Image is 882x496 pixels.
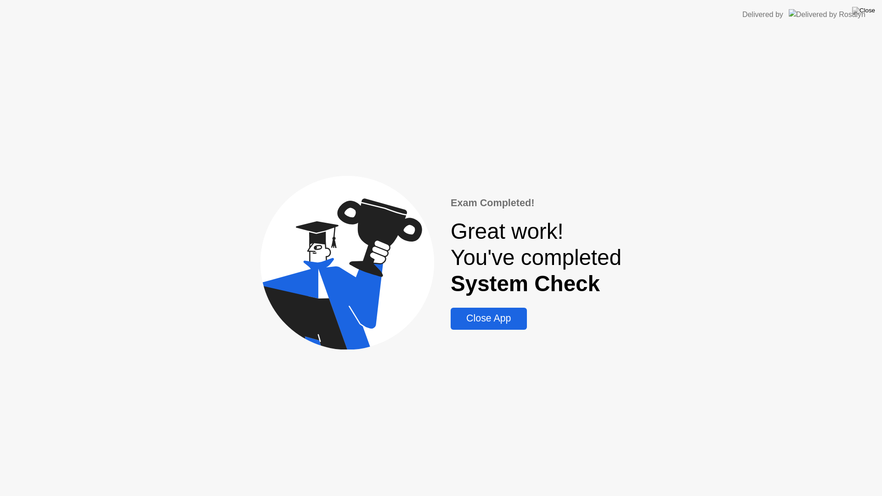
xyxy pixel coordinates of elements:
[453,313,524,324] div: Close App
[451,271,600,296] b: System Check
[852,7,875,14] img: Close
[451,218,622,297] div: Great work! You've completed
[451,308,526,330] button: Close App
[742,9,783,20] div: Delivered by
[789,9,865,20] img: Delivered by Rosalyn
[451,196,622,210] div: Exam Completed!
